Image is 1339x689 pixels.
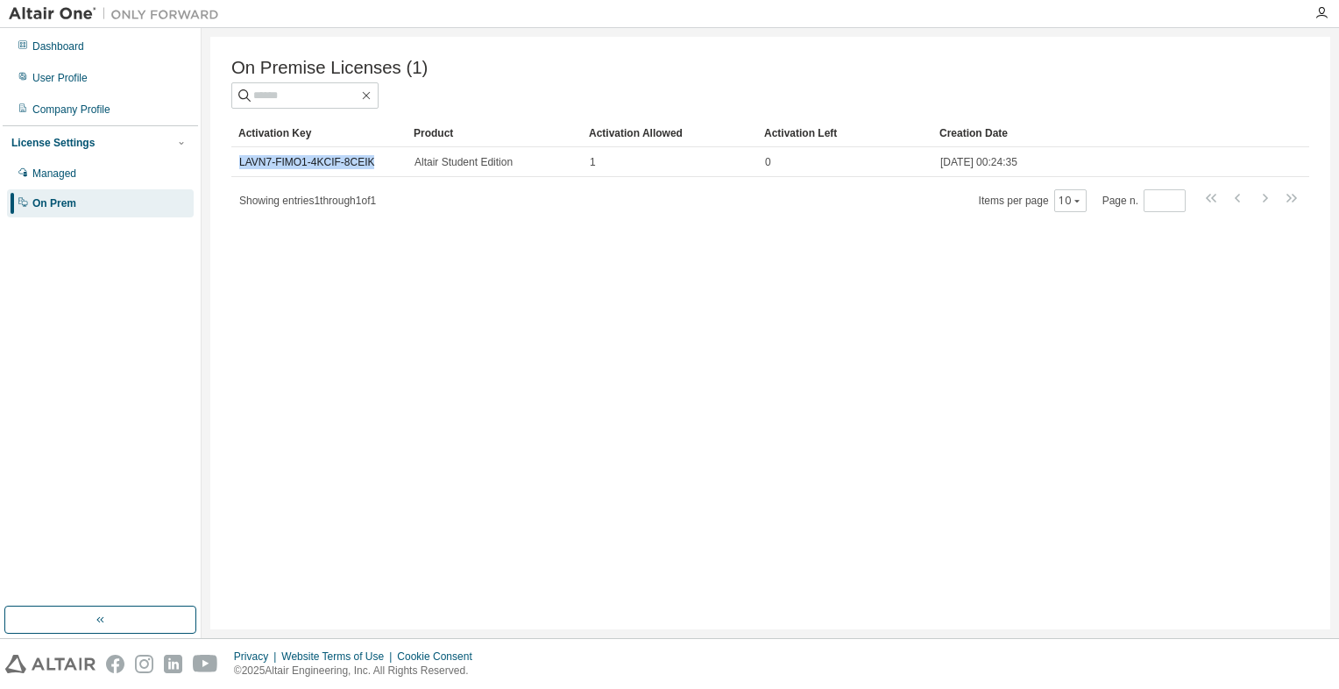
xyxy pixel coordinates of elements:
span: 1 [590,155,596,169]
div: Dashboard [32,39,84,53]
div: Creation Date [939,119,1232,147]
div: License Settings [11,136,95,150]
span: 0 [765,155,771,169]
p: © 2025 Altair Engineering, Inc. All Rights Reserved. [234,664,483,678]
span: Items per page [979,189,1087,212]
img: altair_logo.svg [5,655,96,673]
img: instagram.svg [135,655,153,673]
div: Company Profile [32,103,110,117]
div: Cookie Consent [397,650,482,664]
img: facebook.svg [106,655,124,673]
span: Altair Student Edition [414,155,513,169]
div: Product [414,119,575,147]
button: 10 [1059,194,1082,208]
img: linkedin.svg [164,655,182,673]
img: Altair One [9,5,228,23]
div: User Profile [32,71,88,85]
span: Page n. [1102,189,1186,212]
div: Website Terms of Use [281,650,397,664]
img: youtube.svg [193,655,218,673]
span: On Premise Licenses (1) [231,58,428,78]
span: Showing entries 1 through 1 of 1 [239,195,376,207]
div: On Prem [32,196,76,210]
div: Activation Key [238,119,400,147]
div: Privacy [234,650,281,664]
a: LAVN7-FIMO1-4KCIF-8CEIK [239,156,374,168]
div: Managed [32,167,76,181]
span: [DATE] 00:24:35 [940,155,1017,169]
div: Activation Allowed [589,119,750,147]
div: Activation Left [764,119,925,147]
